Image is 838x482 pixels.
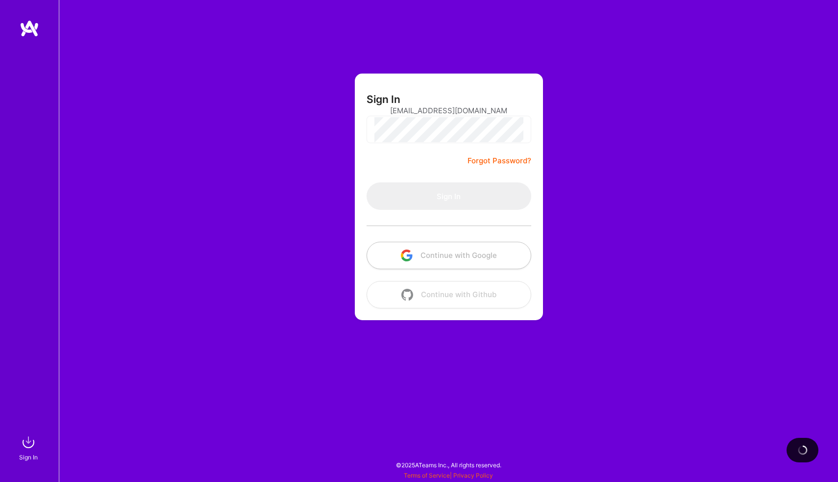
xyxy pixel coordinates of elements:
a: Forgot Password? [468,155,531,167]
span: | [404,472,493,479]
img: logo [20,20,39,37]
a: Privacy Policy [453,472,493,479]
img: sign in [19,432,38,452]
div: Sign In [19,452,38,462]
button: Sign In [367,182,531,210]
input: Email... [390,98,508,123]
img: icon [401,289,413,301]
button: Continue with Google [367,242,531,269]
h3: Sign In [367,93,400,105]
img: icon [401,250,413,261]
img: loading [796,444,809,457]
a: Terms of Service [404,472,450,479]
a: sign inSign In [21,432,38,462]
div: © 2025 ATeams Inc., All rights reserved. [59,453,838,477]
button: Continue with Github [367,281,531,308]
